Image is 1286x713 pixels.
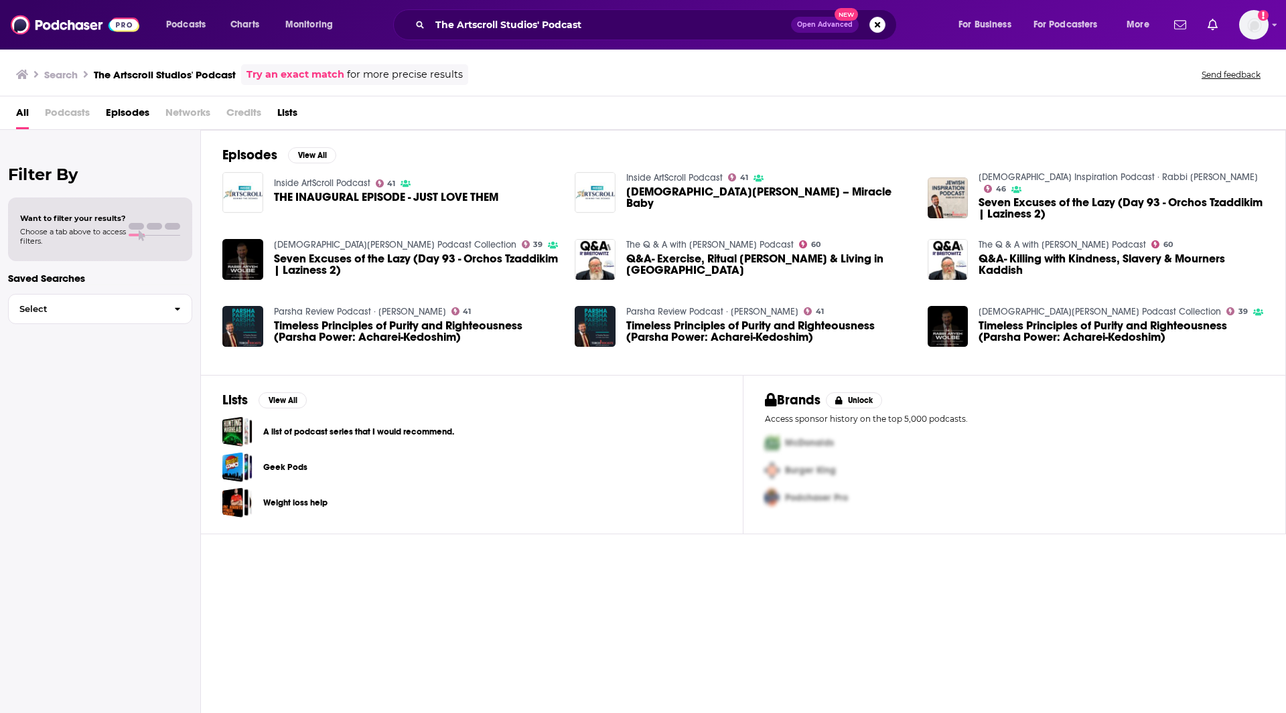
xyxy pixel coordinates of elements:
div: Search podcasts, credits, & more... [406,9,910,40]
span: Want to filter your results? [20,214,126,223]
a: The Q & A with Rabbi Breitowitz Podcast [979,239,1146,250]
a: EpisodesView All [222,147,336,163]
a: Timeless Principles of Purity and Righteousness (Parsha Power: Acharei-Kedoshim) [979,320,1264,343]
span: Podcasts [45,102,90,129]
a: Seven Excuses of the Lazy (Day 93 - Orchos Tzaddikim | Laziness 2) [979,197,1264,220]
a: A list of podcast series that I would recommend. [263,424,454,439]
h2: Lists [222,392,248,408]
a: Rabbi Yehoshua Frankenhuis – Miracle Baby [626,186,912,209]
a: Jewish Inspiration Podcast · Rabbi Aryeh Wolbe [979,171,1258,183]
button: open menu [276,14,350,35]
span: Podcasts [166,15,206,34]
a: Weight loss help [222,487,253,518]
a: Seven Excuses of the Lazy (Day 93 - Orchos Tzaddikim | Laziness 2) [222,239,263,280]
p: Access sponsor history on the top 5,000 podcasts. [765,414,1264,424]
a: All [16,102,29,129]
a: Episodes [106,102,149,129]
img: Second Pro Logo [760,457,785,484]
a: A list of podcast series that I would recommend. [222,416,253,447]
span: Select [9,305,163,313]
button: open menu [1025,14,1117,35]
input: Search podcasts, credits, & more... [430,14,791,35]
button: Select [8,294,192,324]
h3: Search [44,68,78,81]
span: McDonalds [785,437,834,449]
a: Geek Pods [222,452,253,482]
img: Rabbi Yehoshua Frankenhuis – Miracle Baby [575,172,616,213]
h2: Episodes [222,147,277,163]
a: Inside ArtScroll Podcast [626,172,723,183]
a: 41 [376,179,396,187]
a: Parsha Review Podcast · Rabbi Aryeh Wolbe [274,306,446,317]
img: First Pro Logo [760,429,785,457]
span: 41 [816,309,824,315]
p: Saved Searches [8,272,192,285]
a: 39 [522,240,543,248]
a: Lists [277,102,297,129]
button: View All [259,392,307,408]
a: Timeless Principles of Purity and Righteousness (Parsha Power: Acharei-Kedoshim) [274,320,559,343]
span: Logged in as AtriaBooks [1239,10,1269,39]
span: 60 [1163,242,1173,248]
button: open menu [157,14,223,35]
img: Third Pro Logo [760,484,785,511]
img: Q&A- Exercise, Ritual Slaughter & Living in Israel [575,239,616,280]
a: 60 [1151,240,1173,248]
h2: Filter By [8,165,192,184]
span: Burger King [785,465,836,476]
a: Show notifications dropdown [1202,13,1223,36]
a: 41 [451,307,472,315]
span: Timeless Principles of Purity and Righteousness (Parsha Power: Acharei-Kedoshim) [626,320,912,343]
img: Timeless Principles of Purity and Righteousness (Parsha Power: Acharei-Kedoshim) [575,306,616,347]
span: 60 [811,242,820,248]
span: 39 [533,242,543,248]
a: Charts [222,14,267,35]
h3: The Artscroll Studios' Podcast [94,68,236,81]
img: Timeless Principles of Purity and Righteousness (Parsha Power: Acharei-Kedoshim) [222,306,263,347]
a: ListsView All [222,392,307,408]
a: Geek Pods [263,460,307,475]
img: Podchaser - Follow, Share and Rate Podcasts [11,12,139,37]
a: Q&A- Killing with Kindness, Slavery & Mourners Kaddish [979,253,1264,276]
h2: Brands [765,392,820,408]
span: Networks [165,102,210,129]
a: 39 [1226,307,1248,315]
a: Parsha Review Podcast · Rabbi Aryeh Wolbe [626,306,798,317]
span: 46 [996,186,1006,192]
a: Seven Excuses of the Lazy (Day 93 - Orchos Tzaddikim | Laziness 2) [928,177,969,218]
a: Try an exact match [246,67,344,82]
a: Inside ArtScroll Podcast [274,177,370,189]
span: Podchaser Pro [785,492,848,503]
a: Seven Excuses of the Lazy (Day 93 - Orchos Tzaddikim | Laziness 2) [274,253,559,276]
span: Q&A- Exercise, Ritual [PERSON_NAME] & Living in [GEOGRAPHIC_DATA] [626,253,912,276]
span: 41 [740,175,748,181]
a: Rabbi Aryeh Wolbe Podcast Collection [979,306,1221,317]
span: More [1127,15,1149,34]
button: open menu [949,14,1028,35]
button: Open AdvancedNew [791,17,859,33]
span: For Podcasters [1033,15,1098,34]
a: THE INAUGURAL EPISODE - JUST LOVE THEM [274,191,498,203]
button: Unlock [826,392,883,408]
button: Show profile menu [1239,10,1269,39]
a: Timeless Principles of Purity and Righteousness (Parsha Power: Acharei-Kedoshim) [928,306,969,347]
img: User Profile [1239,10,1269,39]
img: Q&A- Killing with Kindness, Slavery & Mourners Kaddish [928,239,969,280]
span: Open Advanced [797,21,853,28]
span: 41 [463,309,471,315]
span: Monitoring [285,15,333,34]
